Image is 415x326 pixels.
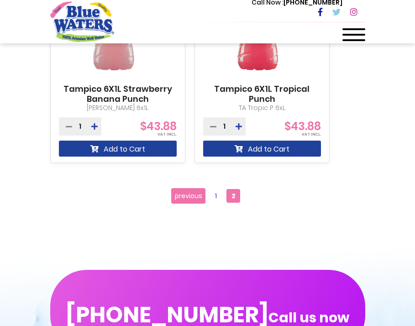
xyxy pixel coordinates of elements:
span: Call us now [268,315,349,320]
span: 2 [226,189,240,203]
p: [PERSON_NAME] 6x1L [59,103,177,113]
span: previous [175,189,202,203]
span: $43.88 [140,119,177,134]
button: Add to Cart [59,141,177,157]
button: Add to Cart [203,141,321,157]
a: store logo [50,1,114,42]
a: 1 [209,189,223,203]
a: Tampico 6X1L Strawberry Banana Punch [59,84,177,104]
span: $43.88 [284,119,321,134]
p: TA Tropic P 6xL [203,103,321,113]
a: Tampico 6X1L Tropical Punch [203,84,321,104]
a: previous [171,188,205,204]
